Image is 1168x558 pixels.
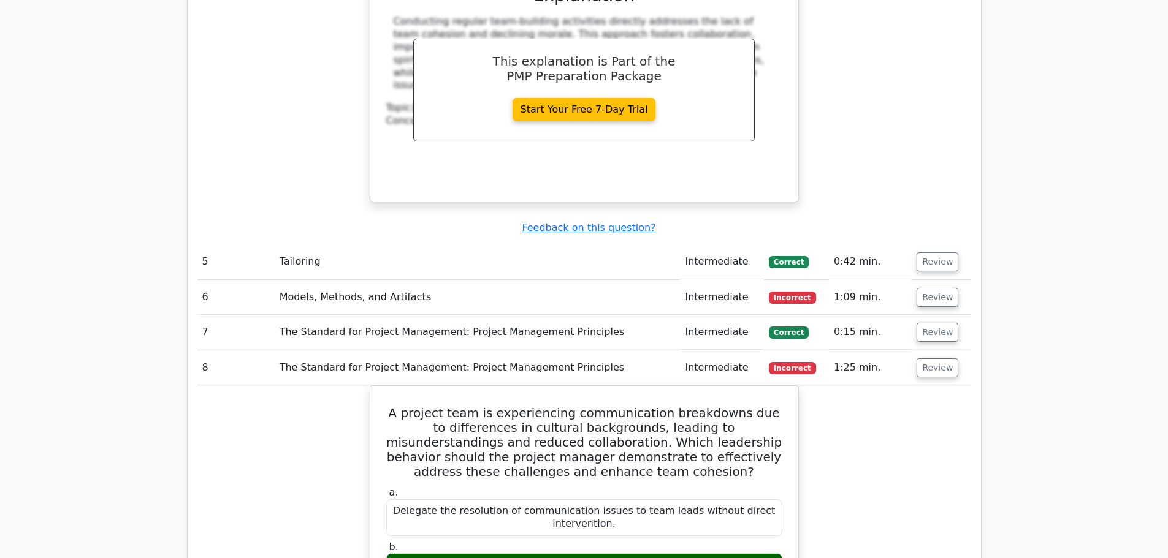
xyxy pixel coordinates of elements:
[197,280,275,315] td: 6
[522,222,655,233] a: Feedback on this question?
[389,541,399,552] span: b.
[917,323,958,342] button: Review
[275,315,681,350] td: The Standard for Project Management: Project Management Principles
[769,362,816,374] span: Incorrect
[917,252,958,271] button: Review
[769,292,816,304] span: Incorrect
[386,499,782,536] div: Delegate the resolution of communication issues to team leads without direct intervention.
[394,15,775,92] div: Conducting regular team-building activities directly addresses the lack of team cohesion and decl...
[680,350,763,385] td: Intermediate
[680,244,763,279] td: Intermediate
[197,350,275,385] td: 8
[386,102,782,115] div: Topic:
[197,244,275,279] td: 5
[386,115,782,127] div: Concept:
[197,315,275,350] td: 7
[680,280,763,315] td: Intermediate
[513,98,656,121] a: Start Your Free 7-Day Trial
[829,350,912,385] td: 1:25 min.
[769,326,809,339] span: Correct
[385,405,784,479] h5: A project team is experiencing communication breakdowns due to differences in cultural background...
[829,244,912,279] td: 0:42 min.
[769,256,809,268] span: Correct
[275,350,681,385] td: The Standard for Project Management: Project Management Principles
[917,288,958,307] button: Review
[275,280,681,315] td: Models, Methods, and Artifacts
[829,280,912,315] td: 1:09 min.
[829,315,912,350] td: 0:15 min.
[389,486,399,498] span: a.
[275,244,681,279] td: Tailoring
[917,358,958,377] button: Review
[680,315,763,350] td: Intermediate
